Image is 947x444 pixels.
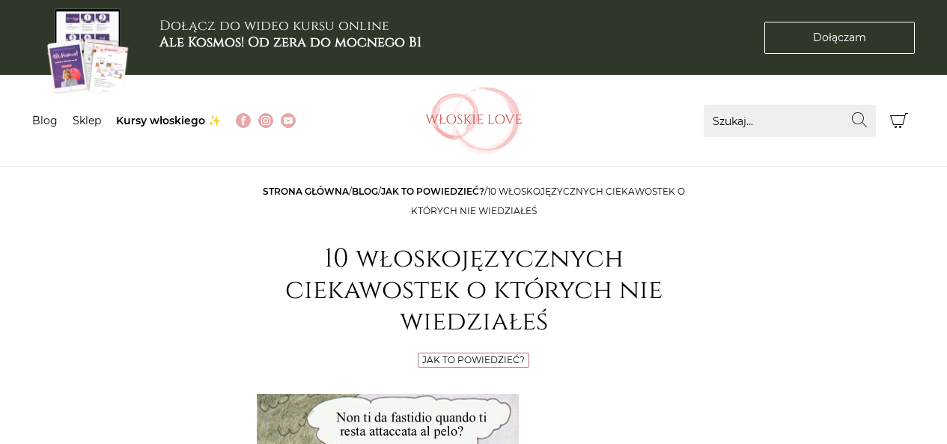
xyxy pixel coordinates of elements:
span: Dołączam [813,30,866,46]
h3: Dołącz do wideo kursu online [159,18,421,50]
img: Włoskielove [425,87,523,154]
a: Blog [32,114,58,127]
a: Dołączam [764,22,915,54]
a: Strona główna [263,186,349,197]
button: Koszyk [883,105,916,137]
input: Szukaj... [704,105,876,137]
a: Sklep [73,114,101,127]
span: 10 włoskojęzycznych ciekawostek o których nie wiedziałeś [411,186,685,216]
a: Jak to powiedzieć? [381,186,484,197]
a: Blog [352,186,378,197]
a: Jak to powiedzieć? [422,354,525,365]
b: Ale Kosmos! Od zera do mocnego B1 [159,33,421,52]
a: Kursy włoskiego ✨ [116,114,221,127]
h1: 10 włoskojęzycznych ciekawostek o których nie wiedziałeś [257,243,691,338]
span: / / / [263,186,685,216]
